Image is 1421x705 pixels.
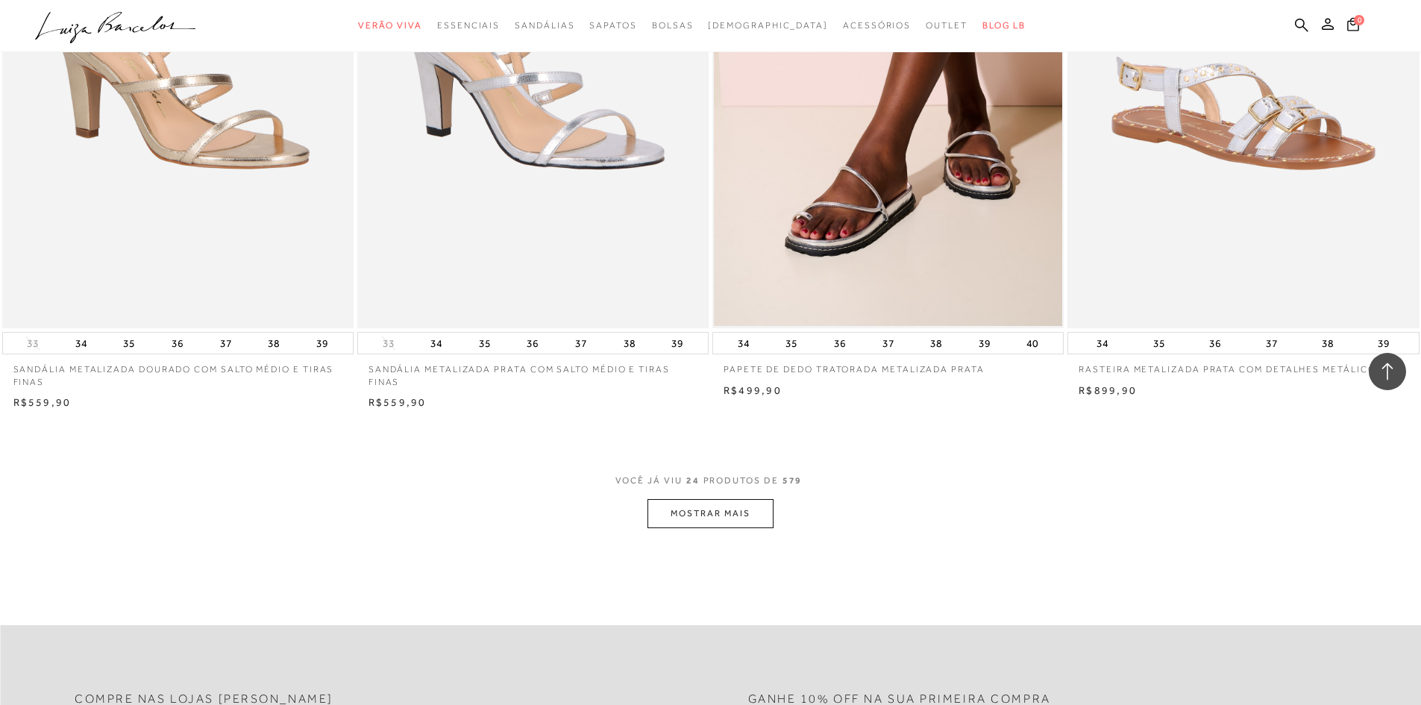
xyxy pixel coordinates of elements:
span: Outlet [926,20,967,31]
button: 34 [426,333,447,354]
button: 36 [829,333,850,354]
span: BLOG LB [982,20,1026,31]
button: 35 [781,333,802,354]
button: 33 [22,336,43,351]
a: RASTEIRA METALIZADA PRATA COM DETALHES METÁLICOS [1067,354,1419,376]
a: categoryNavScreenReaderText [652,12,694,40]
button: 34 [733,333,754,354]
button: 40 [1022,333,1043,354]
button: 34 [71,333,92,354]
button: 35 [474,333,495,354]
button: 39 [312,333,333,354]
button: 33 [378,336,399,351]
button: 39 [974,333,995,354]
button: 0 [1343,16,1364,37]
button: 38 [263,333,284,354]
a: categoryNavScreenReaderText [437,12,500,40]
span: 0 [1354,15,1364,25]
span: R$559,90 [13,396,72,408]
button: 36 [167,333,188,354]
button: 38 [926,333,947,354]
button: 37 [571,333,592,354]
span: Bolsas [652,20,694,31]
span: Essenciais [437,20,500,31]
button: 38 [619,333,640,354]
button: 35 [119,333,139,354]
button: 36 [522,333,543,354]
span: R$559,90 [368,396,427,408]
span: R$499,90 [724,384,782,396]
span: Verão Viva [358,20,422,31]
span: 24 [686,475,700,486]
button: 37 [878,333,899,354]
span: Sapatos [589,20,636,31]
button: 39 [667,333,688,354]
span: 579 [782,475,803,486]
button: 36 [1205,333,1226,354]
button: 37 [1261,333,1282,354]
a: BLOG LB [982,12,1026,40]
button: 37 [216,333,236,354]
a: SANDÁLIA METALIZADA DOURADO COM SALTO MÉDIO E TIRAS FINAS [2,354,354,389]
button: 34 [1092,333,1113,354]
span: [DEMOGRAPHIC_DATA] [708,20,828,31]
button: MOSTRAR MAIS [647,499,773,528]
a: noSubCategoriesText [708,12,828,40]
a: PAPETE DE DEDO TRATORADA METALIZADA PRATA [712,354,1064,376]
span: R$899,90 [1079,384,1137,396]
button: 35 [1149,333,1170,354]
button: 38 [1317,333,1338,354]
a: categoryNavScreenReaderText [515,12,574,40]
a: categoryNavScreenReaderText [358,12,422,40]
a: SANDÁLIA METALIZADA PRATA COM SALTO MÉDIO E TIRAS FINAS [357,354,709,389]
span: Sandálias [515,20,574,31]
span: Acessórios [843,20,911,31]
button: 39 [1373,333,1394,354]
a: categoryNavScreenReaderText [926,12,967,40]
a: categoryNavScreenReaderText [843,12,911,40]
span: VOCÊ JÁ VIU PRODUTOS DE [615,475,806,486]
a: categoryNavScreenReaderText [589,12,636,40]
